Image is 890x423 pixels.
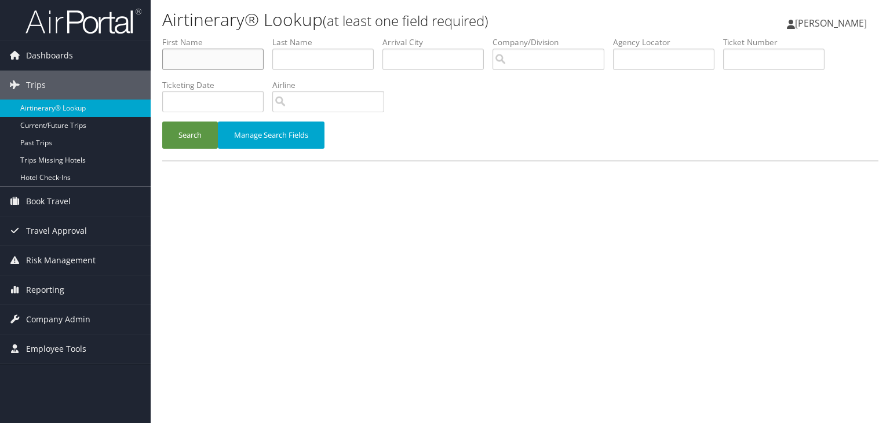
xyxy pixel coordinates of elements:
[162,8,640,32] h1: Airtinerary® Lookup
[162,122,218,149] button: Search
[26,275,64,304] span: Reporting
[26,71,46,100] span: Trips
[218,122,324,149] button: Manage Search Fields
[26,246,96,275] span: Risk Management
[26,305,90,334] span: Company Admin
[162,79,272,91] label: Ticketing Date
[26,216,87,245] span: Travel Approval
[795,17,867,30] span: [PERSON_NAME]
[323,11,488,30] small: (at least one field required)
[787,6,878,41] a: [PERSON_NAME]
[382,36,493,48] label: Arrival City
[613,36,723,48] label: Agency Locator
[272,79,393,91] label: Airline
[26,187,71,216] span: Book Travel
[272,36,382,48] label: Last Name
[26,41,73,70] span: Dashboards
[25,8,141,35] img: airportal-logo.png
[493,36,613,48] label: Company/Division
[26,334,86,363] span: Employee Tools
[723,36,833,48] label: Ticket Number
[162,36,272,48] label: First Name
